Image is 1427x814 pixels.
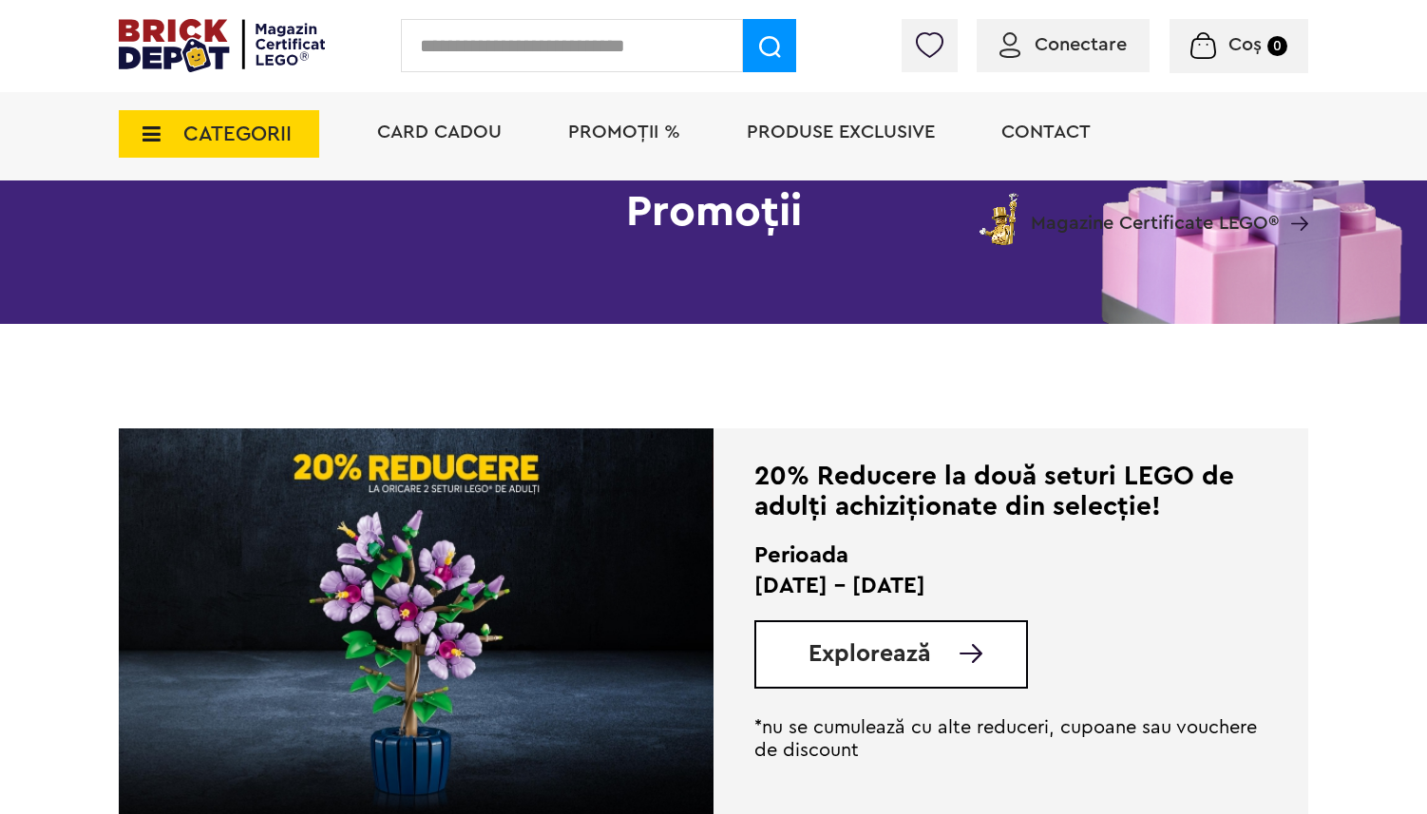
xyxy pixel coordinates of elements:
a: Conectare [999,35,1127,54]
small: 0 [1267,36,1287,56]
p: *nu se cumulează cu alte reduceri, cupoane sau vouchere de discount [754,716,1267,762]
a: PROMOȚII % [568,123,680,142]
a: Explorează [809,642,1026,666]
a: Produse exclusive [747,123,935,142]
span: CATEGORII [183,123,292,144]
div: 20% Reducere la două seturi LEGO de adulți achiziționate din selecție! [754,461,1267,521]
h2: Perioada [754,540,1267,571]
span: Coș [1228,35,1262,54]
p: [DATE] - [DATE] [754,571,1267,601]
a: Card Cadou [377,123,502,142]
span: Magazine Certificate LEGO® [1031,189,1279,233]
a: Magazine Certificate LEGO® [1279,189,1308,208]
a: Contact [1001,123,1091,142]
span: Conectare [1035,35,1127,54]
span: Explorează [809,642,931,666]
